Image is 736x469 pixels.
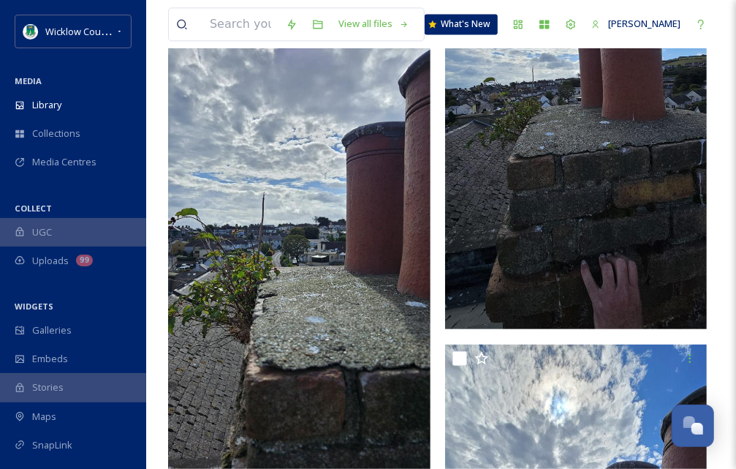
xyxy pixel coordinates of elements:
[202,8,278,40] input: Search your library
[32,127,80,140] span: Collections
[32,254,69,268] span: Uploads
[23,24,38,39] img: download%20(9).png
[32,438,72,452] span: SnapLink
[15,75,42,86] span: MEDIA
[32,352,68,366] span: Embeds
[32,380,64,394] span: Stories
[32,155,96,169] span: Media Centres
[331,10,417,38] a: View all files
[15,301,53,312] span: WIDGETS
[425,14,498,34] a: What's New
[15,203,52,214] span: COLLECT
[45,24,148,38] span: Wicklow County Council
[32,323,72,337] span: Galleries
[32,225,52,239] span: UGC
[76,255,93,266] div: 99
[584,10,688,38] a: [PERSON_NAME]
[672,405,714,447] button: Open Chat
[608,17,680,30] span: [PERSON_NAME]
[32,410,56,424] span: Maps
[32,98,61,112] span: Library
